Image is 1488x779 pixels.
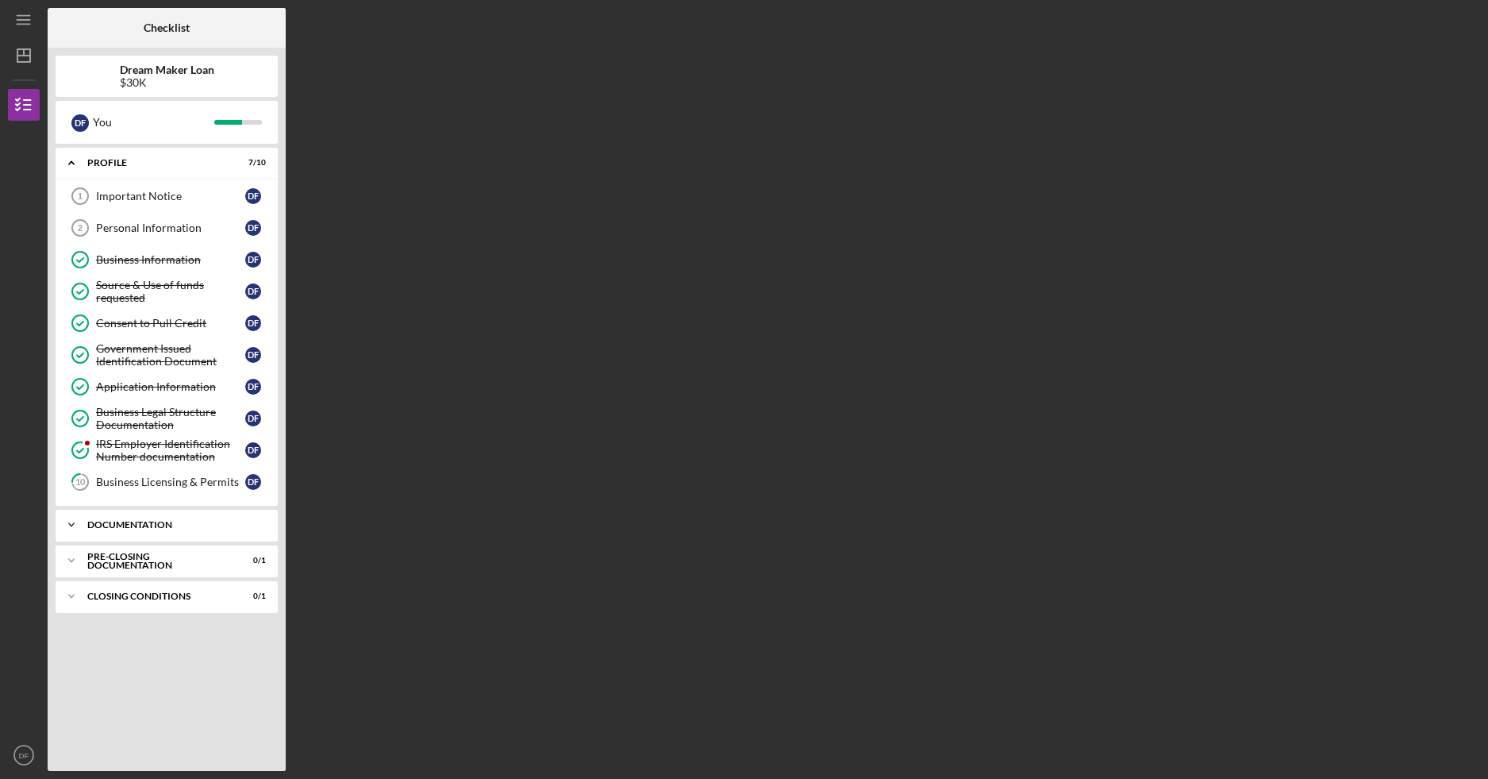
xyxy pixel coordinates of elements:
a: 1Important NoticeDF [63,180,270,212]
div: Application Information [96,380,245,393]
div: D F [245,411,261,426]
div: Source & Use of funds requested [96,279,245,304]
div: D F [245,220,261,236]
div: Closing Conditions [87,592,226,601]
b: Checklist [144,21,190,34]
div: 0 / 1 [237,592,266,601]
div: IRS Employer Identification Number documentation [96,438,245,463]
a: 10Business Licensing & PermitsDF [63,466,270,498]
div: Business Legal Structure Documentation [96,406,245,431]
div: Profile [87,158,226,168]
b: Dream Maker Loan [120,64,214,76]
a: Source & Use of funds requestedDF [63,276,270,307]
div: Consent to Pull Credit [96,317,245,330]
div: D F [245,347,261,363]
div: D F [245,474,261,490]
div: 7 / 10 [237,158,266,168]
div: Documentation [87,520,258,530]
div: D F [245,188,261,204]
tspan: 10 [75,477,86,488]
a: Consent to Pull CreditDF [63,307,270,339]
div: D F [245,442,261,458]
text: DF [19,751,29,760]
div: $30K [120,76,214,89]
div: D F [71,114,89,132]
div: Pre-Closing Documentation [87,552,226,570]
div: Government Issued Identification Document [96,342,245,368]
div: Business Licensing & Permits [96,476,245,488]
tspan: 2 [78,223,83,233]
div: Important Notice [96,190,245,202]
div: 0 / 1 [237,556,266,565]
tspan: 1 [78,191,83,201]
div: D F [245,252,261,268]
a: IRS Employer Identification Number documentationDF [63,434,270,466]
button: DF [8,739,40,771]
a: Government Issued Identification DocumentDF [63,339,270,371]
a: Application InformationDF [63,371,270,403]
div: D F [245,379,261,395]
div: You [93,109,214,136]
div: D F [245,315,261,331]
a: Business InformationDF [63,244,270,276]
a: 2Personal InformationDF [63,212,270,244]
div: Business Information [96,253,245,266]
a: Business Legal Structure DocumentationDF [63,403,270,434]
div: D F [245,283,261,299]
div: Personal Information [96,222,245,234]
